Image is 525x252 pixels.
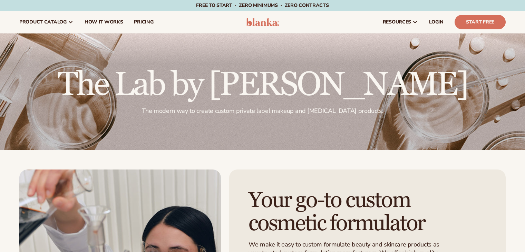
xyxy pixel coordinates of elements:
[58,107,468,115] p: The modern way to create custom private label makeup and [MEDICAL_DATA] products.
[14,11,79,33] a: product catalog
[429,19,444,25] span: LOGIN
[58,68,468,101] h2: The Lab by [PERSON_NAME]
[249,189,458,235] h1: Your go-to custom cosmetic formulator
[455,15,506,29] a: Start Free
[79,11,129,33] a: How It Works
[19,19,67,25] span: product catalog
[246,18,279,26] img: logo
[424,11,449,33] a: LOGIN
[196,2,329,9] span: Free to start · ZERO minimums · ZERO contracts
[383,19,411,25] span: resources
[134,19,153,25] span: pricing
[85,19,123,25] span: How It Works
[377,11,424,33] a: resources
[128,11,159,33] a: pricing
